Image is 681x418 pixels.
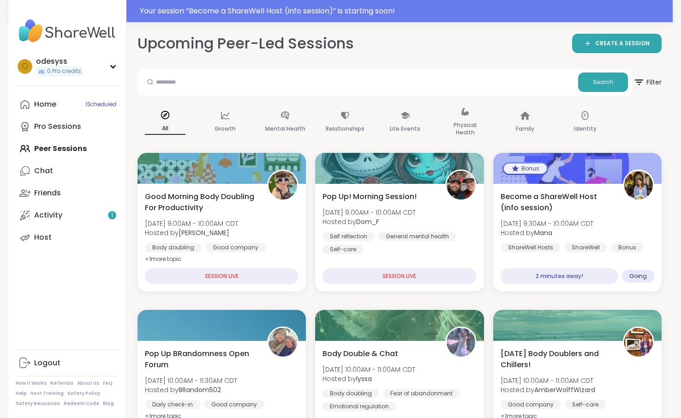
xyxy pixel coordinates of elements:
[624,328,653,357] img: AmberWolffWizard
[145,385,237,394] span: Hosted by
[145,268,299,284] div: SESSION LIVE
[501,348,613,370] span: [DATE] Body Doublers and Chillers!
[145,348,257,370] span: Pop Up BRandomness Open Forum
[16,204,119,226] a: Activity1
[501,228,593,237] span: Hosted by
[145,400,200,409] div: Daily check-in
[77,380,99,387] a: About Us
[501,385,595,394] span: Hosted by
[447,171,475,200] img: Dom_F
[34,166,53,176] div: Chat
[145,228,238,237] span: Hosted by
[145,123,185,135] p: All
[578,73,628,92] button: Search
[179,228,229,237] b: [PERSON_NAME]
[534,228,552,237] b: Mana
[269,171,297,200] img: Adrienne_QueenOfTheDawn
[265,123,305,134] p: Mental Health
[30,390,64,397] a: Host Training
[67,390,100,397] a: Safety Policy
[611,243,644,252] div: Bonus
[145,219,238,228] span: [DATE] 9:00AM - 10:00AM CDT
[534,385,595,394] b: AmberWolffWizard
[85,101,116,108] span: 1 Scheduled
[323,374,415,383] span: Hosted by
[34,121,81,132] div: Pro Sessions
[34,210,62,220] div: Activity
[16,390,27,397] a: Help
[16,182,119,204] a: Friends
[501,243,561,252] div: ShareWell Hosts
[445,120,485,138] p: Physical Health
[323,389,379,398] div: Body doubling
[323,208,416,217] span: [DATE] 9:00AM - 10:00AM CDT
[504,164,547,174] div: Bonus
[34,358,60,368] div: Logout
[145,191,257,213] span: Good Morning Body Doubling For Productivity
[390,123,420,134] p: Life Events
[16,15,119,47] img: ShareWell Nav Logo
[16,400,60,407] a: Safety Resources
[215,123,236,134] p: Growth
[50,380,73,387] a: Referrals
[22,61,28,73] span: o
[323,365,415,374] span: [DATE] 10:00AM - 11:00AM CDT
[103,380,113,387] a: FAQ
[64,400,99,407] a: Redeem Code
[572,34,662,53] a: CREATE A SESSION
[47,67,81,75] span: 0 Pro credits
[564,243,607,252] div: ShareWell
[595,40,650,48] span: CREATE A SESSION
[323,217,416,226] span: Hosted by
[356,374,372,383] b: lyssa
[34,188,61,198] div: Friends
[205,243,266,252] div: Good company
[137,33,354,54] h2: Upcoming Peer-Led Sessions
[574,123,597,134] p: Identity
[323,232,375,241] div: Self reflection
[16,93,119,115] a: Home1Scheduled
[501,268,618,284] div: 2 minutes away!
[16,115,119,138] a: Pro Sessions
[36,56,83,67] div: odesyss
[383,389,460,398] div: Fear of abandonment
[16,352,119,374] a: Logout
[447,328,475,357] img: lyssa
[179,385,221,394] b: BRandom502
[323,245,364,254] div: Self-care
[204,400,264,409] div: Good company
[501,376,595,385] span: [DATE] 10:00AM - 11:00AM CDT
[103,400,114,407] a: Blog
[323,348,398,359] span: Body Double & Chat
[501,219,593,228] span: [DATE] 9:30AM - 10:00AM CDT
[501,400,561,409] div: Good company
[145,376,237,385] span: [DATE] 10:00AM - 11:30AM CDT
[34,99,56,109] div: Home
[501,191,613,213] span: Become a ShareWell Host (info session)
[378,232,456,241] div: General mental health
[269,328,297,357] img: BRandom502
[16,160,119,182] a: Chat
[326,123,364,134] p: Relationships
[111,212,113,219] span: 1
[34,232,52,242] div: Host
[140,6,667,17] div: Your session “ Become a ShareWell Host (info session) ” is starting soon!
[516,123,534,134] p: Family
[633,69,662,96] button: Filter
[16,380,47,387] a: How It Works
[624,171,653,200] img: Mana
[633,71,662,93] span: Filter
[356,217,379,226] b: Dom_F
[629,273,647,280] span: Going
[16,226,119,248] a: Host
[323,191,417,202] span: Pop Up! Morning Session!
[565,400,606,409] div: Self-care
[145,243,202,252] div: Body doubling
[323,268,476,284] div: SESSION LIVE
[593,78,613,86] span: Search
[323,402,396,411] div: Emotional regulation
